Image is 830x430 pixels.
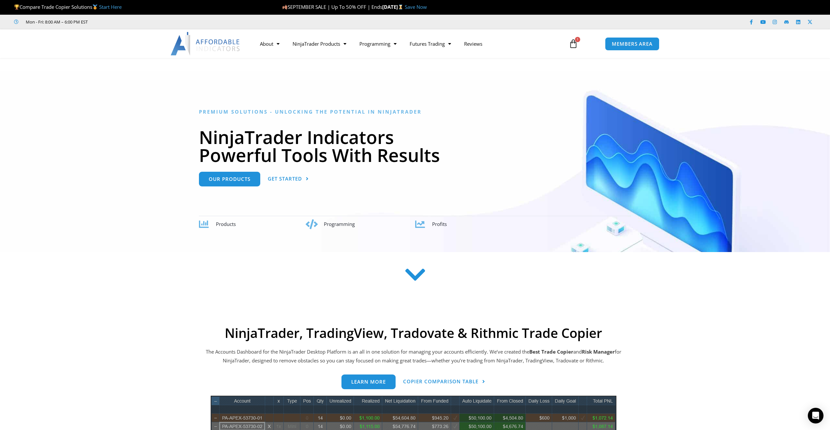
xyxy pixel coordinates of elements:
[93,5,98,9] img: 🥇
[529,348,573,355] b: Best Trade Copier
[14,5,19,9] img: 🏆
[432,221,447,227] span: Profits
[341,374,396,389] a: Learn more
[216,221,236,227] span: Products
[171,32,241,56] img: LogoAI | Affordable Indicators – NinjaTrader
[405,4,427,10] a: Save Now
[808,408,823,423] div: Open Intercom Messenger
[353,36,403,51] a: Programming
[209,177,250,182] span: Our Products
[199,172,260,186] a: Our Products
[99,4,122,10] a: Start Here
[282,5,287,9] img: 🍂
[205,347,622,366] p: The Accounts Dashboard for the NinjaTrader Desktop Platform is an all in one solution for managin...
[253,36,286,51] a: About
[286,36,353,51] a: NinjaTrader Products
[205,325,622,341] h2: NinjaTrader, TradingView, Tradovate & Rithmic Trade Copier
[24,18,88,26] span: Mon - Fri: 8:00 AM – 6:00 PM EST
[382,4,405,10] strong: [DATE]
[403,36,458,51] a: Futures Trading
[14,4,122,10] span: Compare Trade Copier Solutions
[324,221,355,227] span: Programming
[351,379,386,384] span: Learn more
[268,172,309,186] a: Get Started
[403,379,478,384] span: Copier Comparison Table
[559,34,588,53] a: 1
[458,36,489,51] a: Reviews
[398,5,403,9] img: ⌛
[282,4,382,10] span: SEPTEMBER SALE | Up To 50% OFF | Ends
[612,41,653,46] span: MEMBERS AREA
[199,128,631,164] h1: NinjaTrader Indicators Powerful Tools With Results
[575,37,580,42] span: 1
[605,37,659,51] a: MEMBERS AREA
[253,36,561,51] nav: Menu
[199,109,631,115] h6: Premium Solutions - Unlocking the Potential in NinjaTrader
[403,374,485,389] a: Copier Comparison Table
[582,348,615,355] strong: Risk Manager
[97,19,195,25] iframe: Customer reviews powered by Trustpilot
[268,176,302,181] span: Get Started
